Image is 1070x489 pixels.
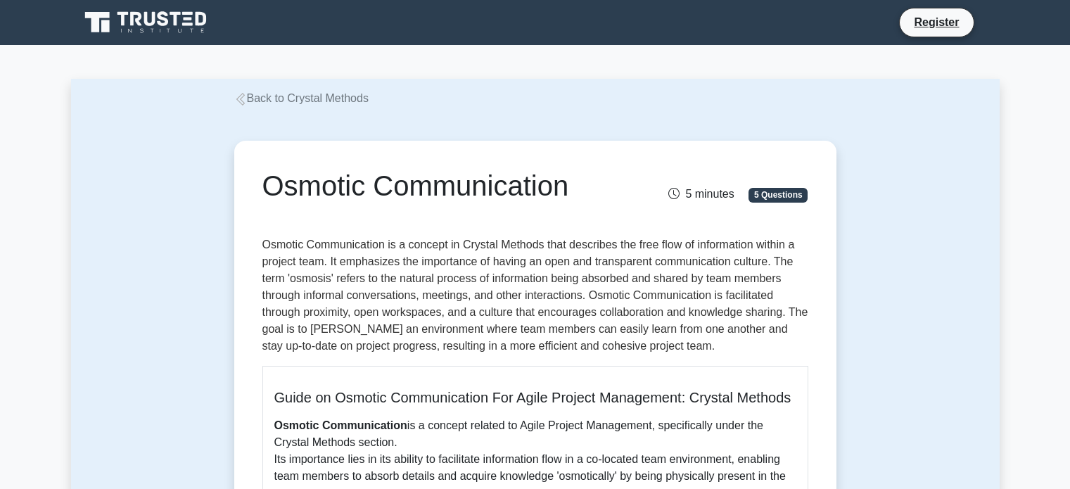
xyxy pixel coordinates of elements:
h5: Guide on Osmotic Communication For Agile Project Management: Crystal Methods [274,389,796,406]
p: Osmotic Communication is a concept in Crystal Methods that describes the free flow of information... [262,236,808,355]
a: Register [905,13,967,31]
b: Osmotic Communication [274,419,407,431]
h1: Osmotic Communication [262,169,620,203]
span: 5 Questions [749,188,808,202]
span: 5 minutes [668,188,734,200]
a: Back to Crystal Methods [234,92,369,104]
